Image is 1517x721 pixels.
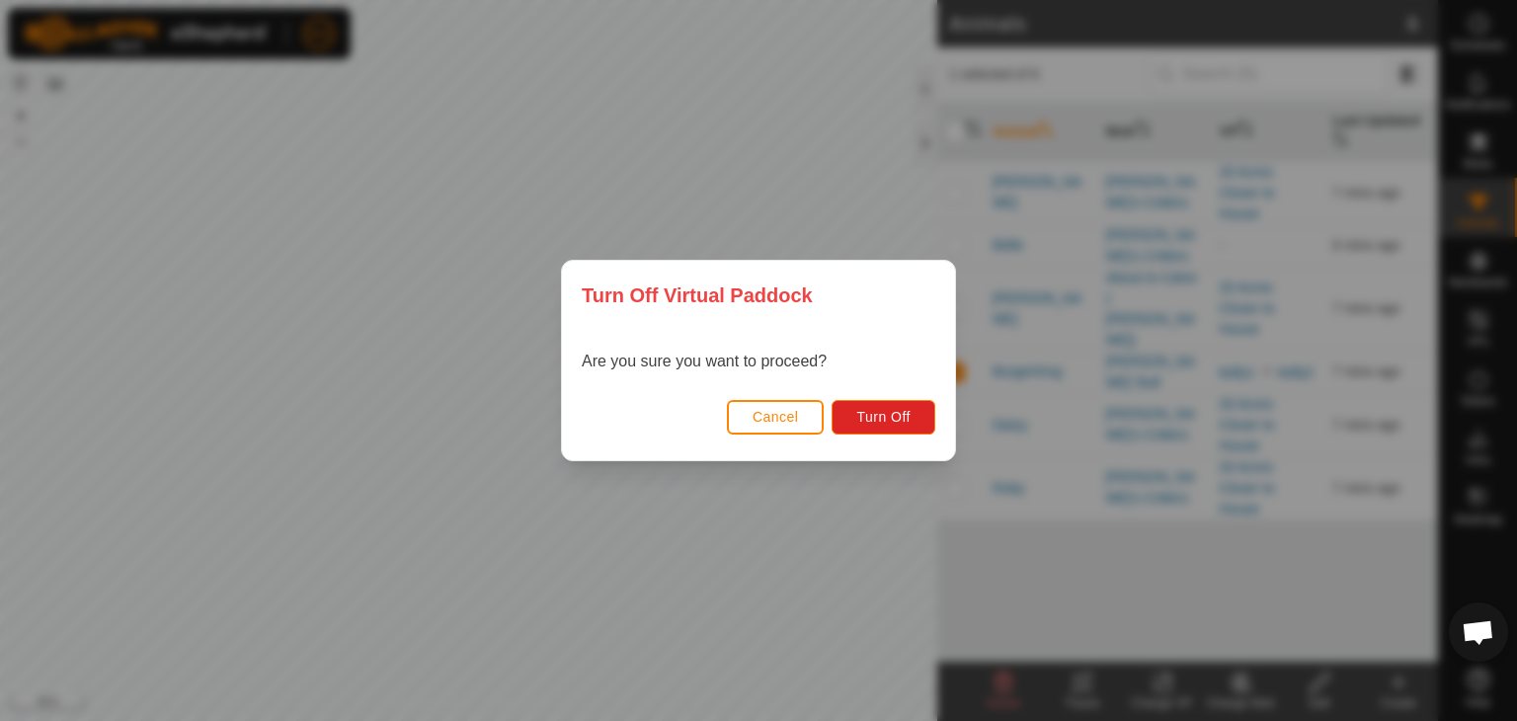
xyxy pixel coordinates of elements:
span: Cancel [753,409,799,425]
span: Turn Off [856,409,911,425]
span: Turn Off Virtual Paddock [582,280,813,310]
p: Are you sure you want to proceed? [582,350,827,373]
button: Turn Off [832,400,935,435]
div: Open chat [1449,602,1508,662]
button: Cancel [727,400,825,435]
